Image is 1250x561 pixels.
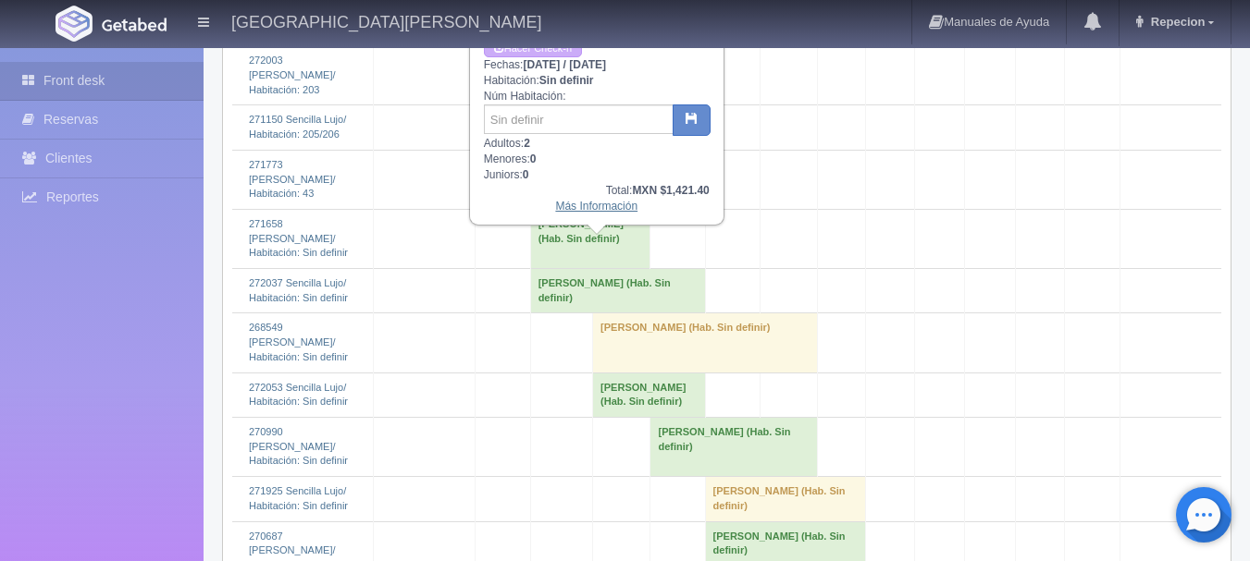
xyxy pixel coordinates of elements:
[1146,15,1206,29] span: Repecion
[530,152,537,165] b: 0
[484,40,582,57] a: Hacer Check-in
[593,372,705,417] td: [PERSON_NAME] (Hab. Sin definir)
[484,104,674,134] input: Sin definir
[249,218,348,258] a: 271658 [PERSON_NAME]/Habitación: Sin definir
[249,55,336,94] a: 272003 [PERSON_NAME]/Habitación: 203
[249,159,336,199] a: 271773 [PERSON_NAME]/Habitación: 43
[632,184,709,197] b: MXN $1,421.40
[705,477,865,521] td: [PERSON_NAME] (Hab. Sin definir)
[249,426,348,466] a: 270990 [PERSON_NAME]/Habitación: Sin definir
[539,74,594,87] b: Sin definir
[555,200,637,213] a: Más Información
[471,31,723,223] div: Fechas: Habitación: Núm Habitación: Adultos: Menores: Juniors:
[593,313,818,372] td: [PERSON_NAME] (Hab. Sin definir)
[102,18,167,31] img: Getabed
[56,6,93,42] img: Getabed
[249,485,348,511] a: 271925 Sencilla Lujo/Habitación: Sin definir
[249,322,348,361] a: 268549 [PERSON_NAME]/Habitación: Sin definir
[231,9,541,32] h4: [GEOGRAPHIC_DATA][PERSON_NAME]
[530,269,705,313] td: [PERSON_NAME] (Hab. Sin definir)
[523,58,606,71] b: [DATE] / [DATE]
[249,382,348,408] a: 272053 Sencilla Lujo/Habitación: Sin definir
[523,168,529,181] b: 0
[249,277,348,303] a: 272037 Sencilla Lujo/Habitación: Sin definir
[530,209,650,268] td: [PERSON_NAME] (Hab. Sin definir)
[524,137,530,150] b: 2
[484,183,710,199] div: Total:
[249,114,346,140] a: 271150 Sencilla Lujo/Habitación: 205/206
[650,417,818,476] td: [PERSON_NAME] (Hab. Sin definir)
